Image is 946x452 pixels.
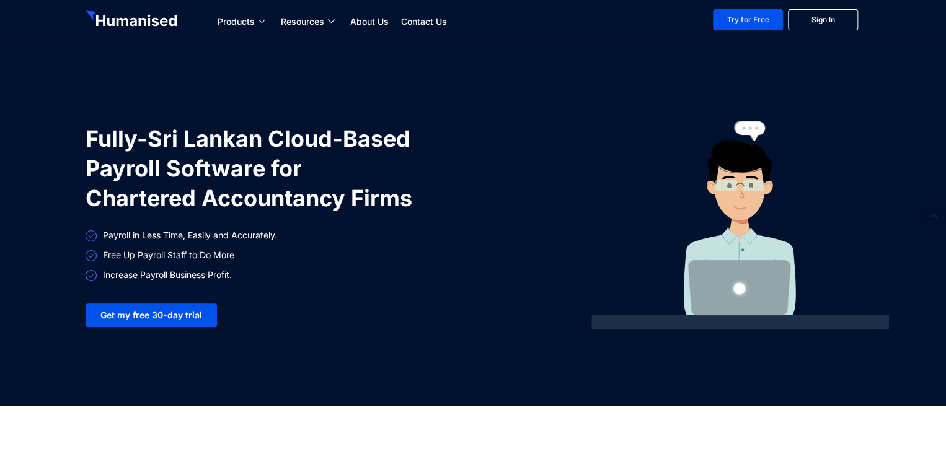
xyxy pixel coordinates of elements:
[344,14,395,29] a: About Us
[86,124,467,213] h1: Fully-Sri Lankan Cloud-Based Payroll Software for Chartered Accountancy Firms
[100,245,234,265] span: Free Up Payroll Staff to Do More
[536,139,945,329] img: person.svg
[713,9,783,30] a: Try for Free
[395,14,453,29] a: Contact Us
[86,10,180,30] img: Humanised Logo
[100,311,202,319] span: Get my free 30-day trial
[211,14,275,29] a: Products
[788,9,858,30] a: Sign In
[100,265,232,285] span: Increase Payroll Business Profit.
[100,225,277,245] span: Payroll in Less Time, Easily and Accurately.
[688,260,790,315] img: laptop.svg
[275,14,344,29] a: Resources
[86,303,217,327] a: Get my free 30-day trial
